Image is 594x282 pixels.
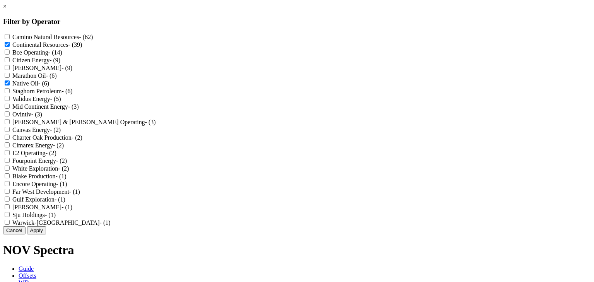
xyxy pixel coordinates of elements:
button: Apply [27,226,46,234]
label: Validus Energy [12,96,61,102]
h3: Filter by Operator [3,17,591,26]
span: - (1) [55,196,65,203]
label: Staghorn Petroleum [12,88,73,94]
span: - (62) [79,34,93,40]
h1: NOV Spectra [3,243,591,257]
label: E2 Operating [12,150,56,156]
label: White Exploration [12,165,69,172]
a: × [3,3,7,10]
label: Cimarex Energy [12,142,64,149]
span: - (1) [56,181,67,187]
span: - (39) [68,41,82,48]
span: - (3) [145,119,156,125]
label: Ovintiv [12,111,42,118]
label: [PERSON_NAME] [12,204,72,210]
span: - (2) [46,150,56,156]
span: - (1) [45,212,56,218]
label: Far West Development [12,188,80,195]
label: Canvas Energy [12,126,61,133]
label: Marathon Oil [12,72,57,79]
span: - (3) [68,103,79,110]
span: - (9) [49,57,60,63]
span: - (2) [53,142,64,149]
label: [PERSON_NAME] & [PERSON_NAME] Operating [12,119,156,125]
span: - (6) [46,72,57,79]
button: Cancel [3,226,26,234]
span: - (1) [61,204,72,210]
label: Mid Continent Energy [12,103,79,110]
span: - (1) [56,173,67,179]
span: - (3) [31,111,42,118]
label: Bce Operating [12,49,62,56]
span: - (1) [69,188,80,195]
span: - (1) [100,219,111,226]
label: Native Oil [12,80,49,87]
span: Offsets [19,272,36,279]
label: [PERSON_NAME] [12,65,72,71]
span: - (9) [61,65,72,71]
label: Continental Resources [12,41,82,48]
label: Camino Natural Resources [12,34,93,40]
label: Encore Operating [12,181,67,187]
label: Blake Production [12,173,67,179]
span: Guide [19,265,34,272]
span: - (5) [50,96,61,102]
label: Sju Holdings [12,212,56,218]
label: Fourpoint Energy [12,157,67,164]
span: - (14) [48,49,62,56]
label: Citizen Energy [12,57,60,63]
label: Charter Oak Production [12,134,82,141]
span: - (2) [72,134,82,141]
span: - (6) [62,88,73,94]
label: Gulf Exploration [12,196,65,203]
span: - (2) [50,126,61,133]
label: Warwick-[GEOGRAPHIC_DATA] [12,219,111,226]
span: - (6) [38,80,49,87]
span: - (2) [56,157,67,164]
span: - (2) [58,165,69,172]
